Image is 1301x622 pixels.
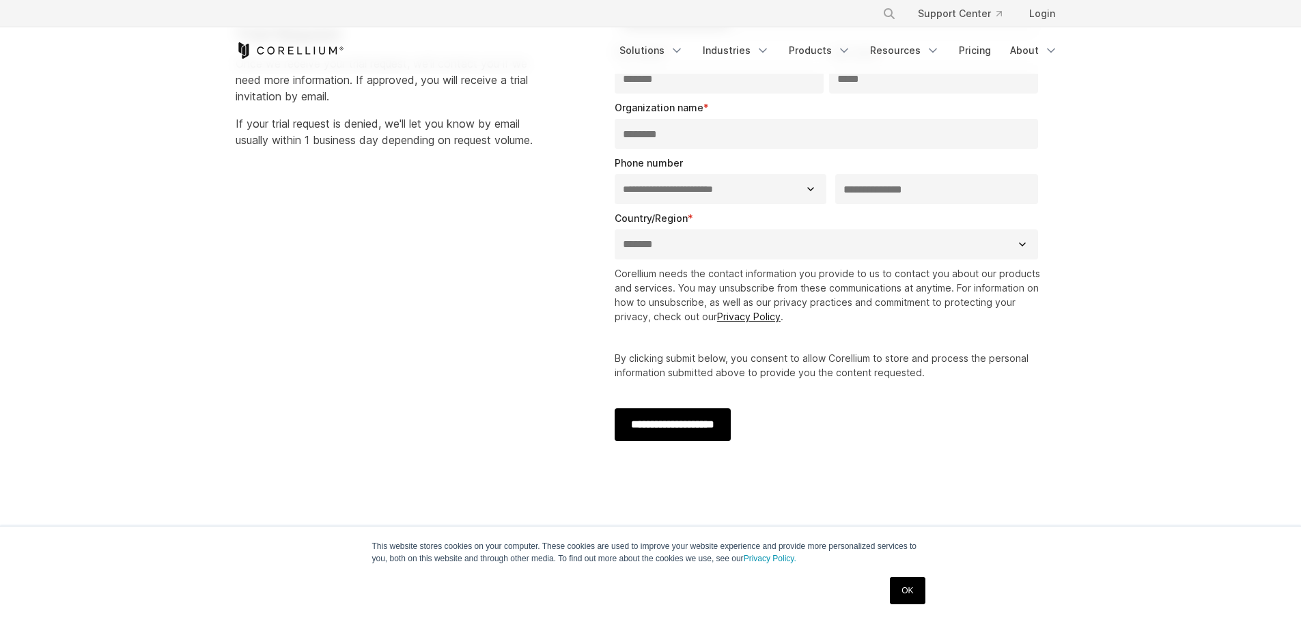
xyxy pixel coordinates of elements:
div: Navigation Menu [611,38,1066,63]
span: Phone number [615,157,683,169]
p: This website stores cookies on your computer. These cookies are used to improve your website expe... [372,540,929,565]
span: If your trial request is denied, we'll let you know by email usually within 1 business day depend... [236,117,533,147]
a: Resources [862,38,948,63]
span: Country/Region [615,212,688,224]
a: Corellium Home [236,42,344,59]
span: Once we receive your trial request, we'll contact you if we need more information. If approved, y... [236,57,528,103]
button: Search [877,1,901,26]
a: Login [1018,1,1066,26]
span: Organization name [615,102,703,113]
a: About [1002,38,1066,63]
a: Support Center [907,1,1013,26]
p: Corellium needs the contact information you provide to us to contact you about our products and s... [615,266,1044,324]
div: Navigation Menu [866,1,1066,26]
p: By clicking submit below, you consent to allow Corellium to store and process the personal inform... [615,351,1044,380]
a: Solutions [611,38,692,63]
a: Privacy Policy [717,311,781,322]
a: Privacy Policy. [744,554,796,563]
a: Pricing [951,38,999,63]
a: Products [781,38,859,63]
a: Industries [695,38,778,63]
a: OK [890,577,925,604]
